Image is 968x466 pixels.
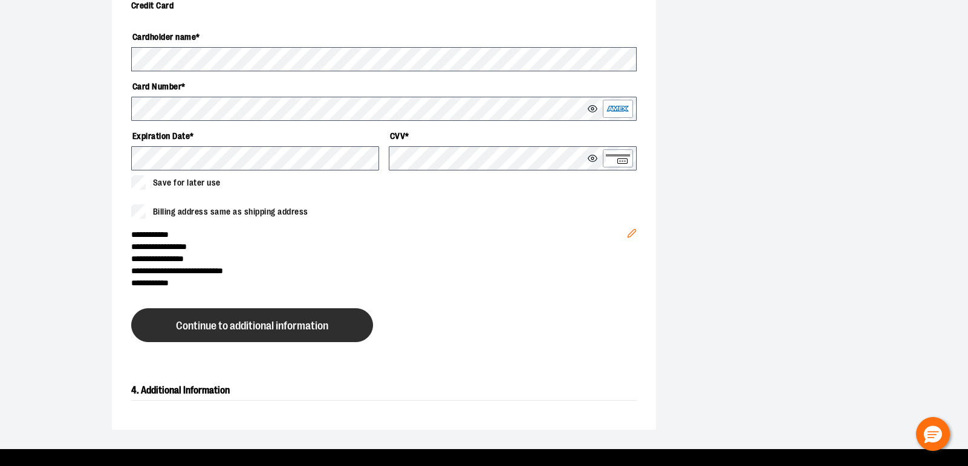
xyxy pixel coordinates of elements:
span: Credit Card [131,1,174,10]
label: Cardholder name * [131,27,637,47]
input: Save for later use [131,175,146,190]
label: Expiration Date * [131,126,379,146]
button: Hello, have a question? Let’s chat. [916,417,950,451]
span: Continue to additional information [176,320,328,332]
span: Save for later use [153,176,221,189]
span: Billing address same as shipping address [153,205,308,218]
button: Continue to additional information [131,308,373,342]
input: Billing address same as shipping address [131,204,146,219]
label: CVV * [389,126,637,146]
button: Edit [617,209,646,251]
h2: 4. Additional Information [131,381,637,401]
label: Card Number * [131,76,637,97]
